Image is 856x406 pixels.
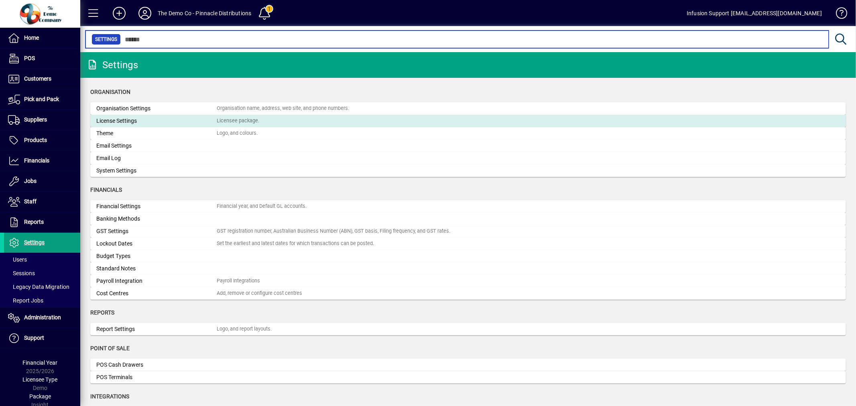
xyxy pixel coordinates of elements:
[8,284,69,290] span: Legacy Data Migration
[4,266,80,280] a: Sessions
[29,393,51,400] span: Package
[4,308,80,328] a: Administration
[4,294,80,307] a: Report Jobs
[90,309,114,316] span: Reports
[4,69,80,89] a: Customers
[96,117,217,125] div: License Settings
[90,275,846,287] a: Payroll IntegrationPayroll Integrations
[96,202,217,211] div: Financial Settings
[90,102,846,115] a: Organisation SettingsOrganisation name, address, web site, and phone numbers.
[90,371,846,384] a: POS Terminals
[24,116,47,123] span: Suppliers
[90,200,846,213] a: Financial SettingsFinancial year, and Default GL accounts.
[96,264,217,273] div: Standard Notes
[132,6,158,20] button: Profile
[8,297,43,304] span: Report Jobs
[8,256,27,263] span: Users
[96,154,217,162] div: Email Log
[24,157,49,164] span: Financials
[96,227,217,235] div: GST Settings
[4,89,80,110] a: Pick and Pack
[23,359,58,366] span: Financial Year
[217,325,272,333] div: Logo, and report layouts.
[90,359,846,371] a: POS Cash Drawers
[217,277,260,285] div: Payroll Integrations
[90,323,846,335] a: Report SettingsLogo, and report layouts.
[217,227,450,235] div: GST registration number, Australian Business Number (ABN), GST basis, Filing frequency, and GST r...
[96,252,217,260] div: Budget Types
[90,152,846,164] a: Email Log
[4,130,80,150] a: Products
[217,117,259,125] div: Licensee package.
[4,212,80,232] a: Reports
[96,325,217,333] div: Report Settings
[90,164,846,177] a: System Settings
[96,289,217,298] div: Cost Centres
[217,130,258,137] div: Logo, and colours.
[24,239,45,246] span: Settings
[4,171,80,191] a: Jobs
[90,89,130,95] span: Organisation
[90,225,846,238] a: GST SettingsGST registration number, Australian Business Number (ABN), GST basis, Filing frequenc...
[24,219,44,225] span: Reports
[23,376,58,383] span: Licensee Type
[4,49,80,69] a: POS
[90,250,846,262] a: Budget Types
[217,290,302,297] div: Add, remove or configure cost centres
[217,203,307,210] div: Financial year, and Default GL accounts.
[96,129,217,138] div: Theme
[90,115,846,127] a: License SettingsLicensee package.
[90,238,846,250] a: Lockout DatesSet the earliest and latest dates for which transactions can be posted.
[24,314,61,321] span: Administration
[96,104,217,113] div: Organisation Settings
[96,373,217,382] div: POS Terminals
[90,140,846,152] a: Email Settings
[8,270,35,276] span: Sessions
[96,240,217,248] div: Lockout Dates
[96,277,217,285] div: Payroll Integration
[86,59,138,71] div: Settings
[90,187,122,193] span: Financials
[830,2,846,28] a: Knowledge Base
[4,280,80,294] a: Legacy Data Migration
[90,213,846,225] a: Banking Methods
[90,287,846,300] a: Cost CentresAdd, remove or configure cost centres
[24,198,37,205] span: Staff
[106,6,132,20] button: Add
[24,137,47,143] span: Products
[90,345,130,351] span: Point of Sale
[24,75,51,82] span: Customers
[4,253,80,266] a: Users
[95,35,117,43] span: Settings
[24,35,39,41] span: Home
[687,7,822,20] div: Infusion Support [EMAIL_ADDRESS][DOMAIN_NAME]
[96,166,217,175] div: System Settings
[4,151,80,171] a: Financials
[96,142,217,150] div: Email Settings
[217,240,374,248] div: Set the earliest and latest dates for which transactions can be posted.
[4,28,80,48] a: Home
[24,178,37,184] span: Jobs
[96,215,217,223] div: Banking Methods
[90,127,846,140] a: ThemeLogo, and colours.
[158,7,251,20] div: The Demo Co - Pinnacle Distributions
[90,393,129,400] span: Integrations
[4,328,80,348] a: Support
[24,335,44,341] span: Support
[24,55,35,61] span: POS
[96,361,217,369] div: POS Cash Drawers
[24,96,59,102] span: Pick and Pack
[4,110,80,130] a: Suppliers
[4,192,80,212] a: Staff
[90,262,846,275] a: Standard Notes
[217,105,349,112] div: Organisation name, address, web site, and phone numbers.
